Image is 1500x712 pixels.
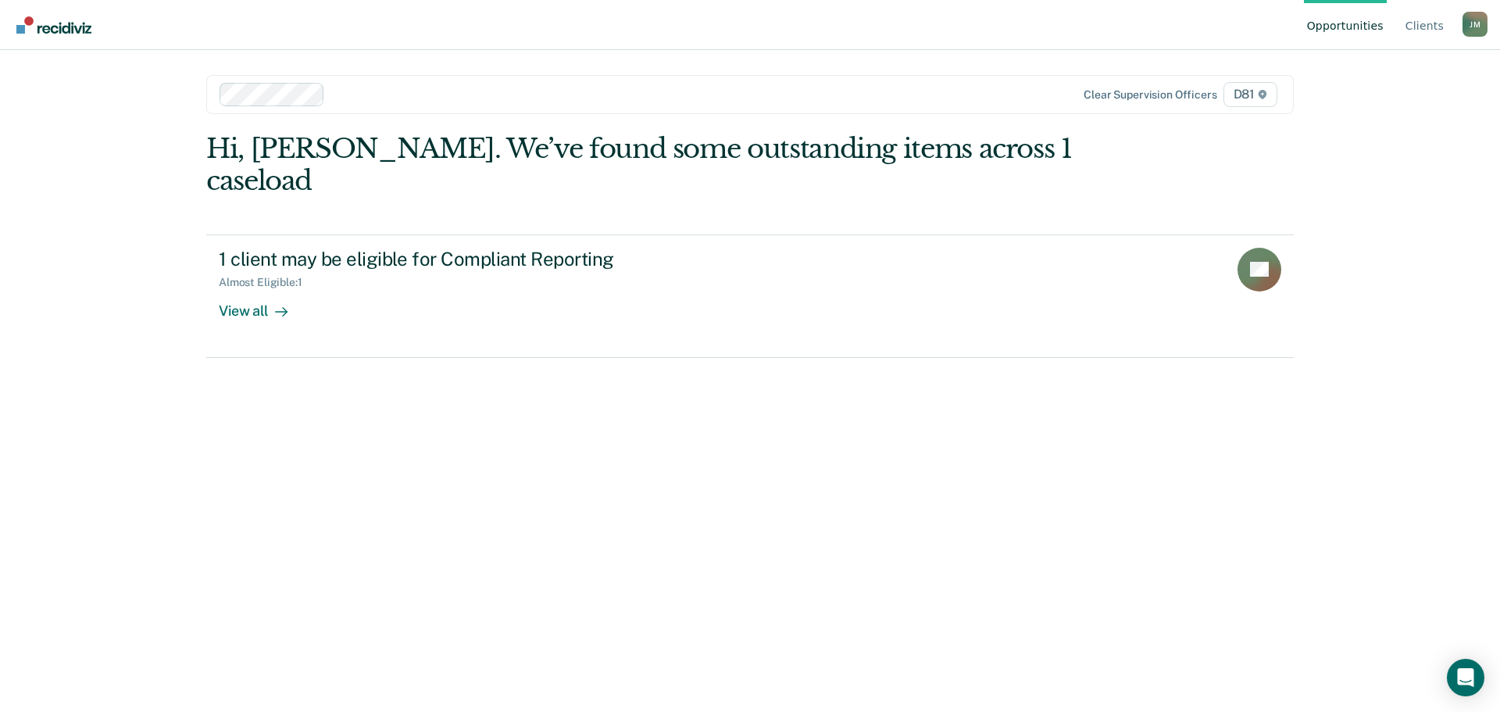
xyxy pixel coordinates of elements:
[16,16,91,34] img: Recidiviz
[206,133,1077,197] div: Hi, [PERSON_NAME]. We’ve found some outstanding items across 1 caseload
[219,289,306,320] div: View all
[1447,659,1484,696] div: Open Intercom Messenger
[1462,12,1487,37] button: Profile dropdown button
[1084,88,1216,102] div: Clear supervision officers
[1462,12,1487,37] div: J M
[219,276,315,289] div: Almost Eligible : 1
[1223,82,1277,107] span: D81
[206,234,1294,358] a: 1 client may be eligible for Compliant ReportingAlmost Eligible:1View all
[219,248,767,270] div: 1 client may be eligible for Compliant Reporting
